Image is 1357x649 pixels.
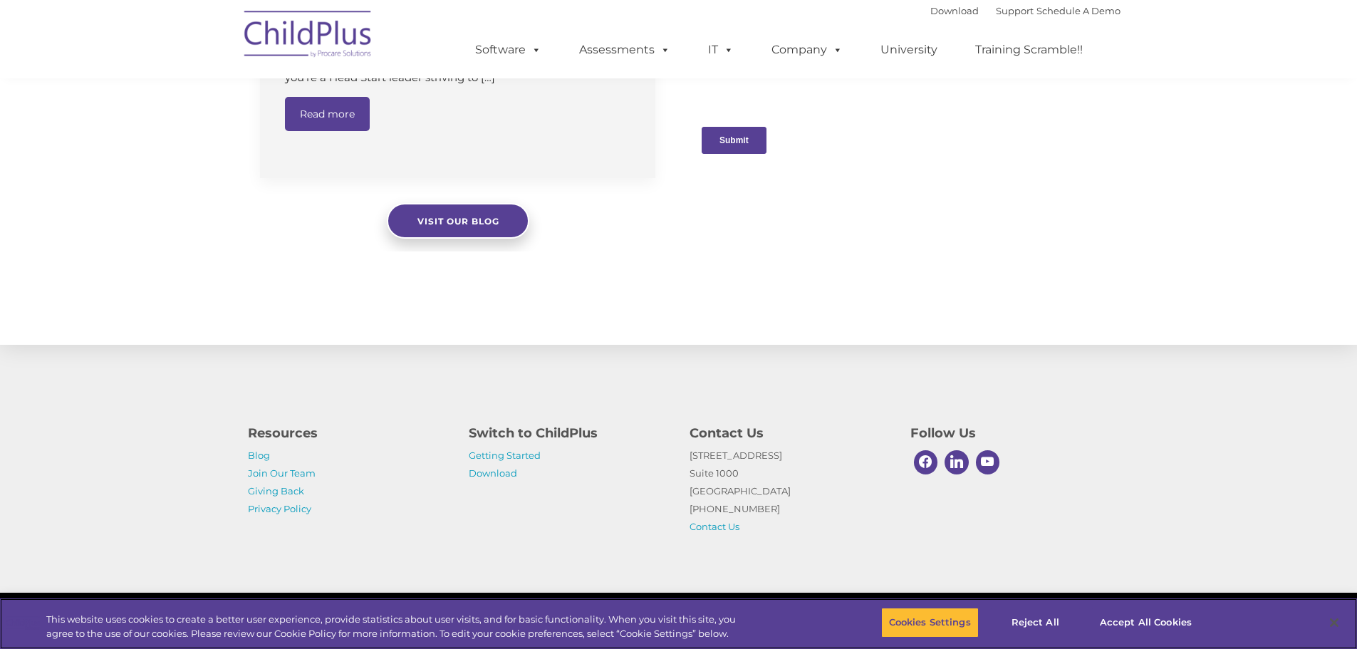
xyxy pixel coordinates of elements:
[930,5,979,16] a: Download
[248,467,316,479] a: Join Our Team
[285,97,370,131] a: Read more
[961,36,1097,64] a: Training Scramble!!
[198,94,241,105] span: Last name
[972,447,1004,478] a: Youtube
[757,36,857,64] a: Company
[237,1,380,72] img: ChildPlus by Procare Solutions
[469,423,668,443] h4: Switch to ChildPlus
[1036,5,1121,16] a: Schedule A Demo
[248,503,311,514] a: Privacy Policy
[469,450,541,461] a: Getting Started
[910,423,1110,443] h4: Follow Us
[866,36,952,64] a: University
[248,450,270,461] a: Blog
[941,447,972,478] a: Linkedin
[198,152,259,163] span: Phone number
[46,613,747,640] div: This website uses cookies to create a better user experience, provide statistics about user visit...
[694,36,748,64] a: IT
[881,608,979,638] button: Cookies Settings
[930,5,1121,16] font: |
[565,36,685,64] a: Assessments
[690,447,889,536] p: [STREET_ADDRESS] Suite 1000 [GEOGRAPHIC_DATA] [PHONE_NUMBER]
[690,521,739,532] a: Contact Us
[996,5,1034,16] a: Support
[248,485,304,497] a: Giving Back
[690,423,889,443] h4: Contact Us
[1319,607,1350,638] button: Close
[910,447,942,478] a: Facebook
[991,608,1080,638] button: Reject All
[469,467,517,479] a: Download
[387,203,529,239] a: Visit our blog
[248,423,447,443] h4: Resources
[1092,608,1200,638] button: Accept All Cookies
[461,36,556,64] a: Software
[417,216,499,227] span: Visit our blog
